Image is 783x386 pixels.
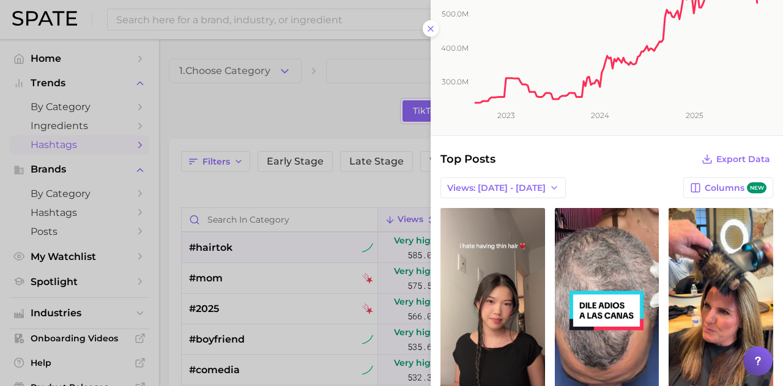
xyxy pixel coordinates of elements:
span: Views: [DATE] - [DATE] [447,183,546,193]
span: Columns [705,182,766,194]
button: Export Data [699,150,773,168]
button: Columnsnew [683,177,773,198]
button: Views: [DATE] - [DATE] [440,177,566,198]
span: new [747,182,766,194]
tspan: 2025 [686,111,703,120]
span: Top Posts [440,150,495,168]
tspan: 500.0m [442,9,469,18]
tspan: 2024 [591,111,609,120]
tspan: 300.0m [442,77,469,86]
span: Export Data [716,154,770,165]
tspan: 400.0m [441,43,469,53]
tspan: 2023 [497,111,515,120]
